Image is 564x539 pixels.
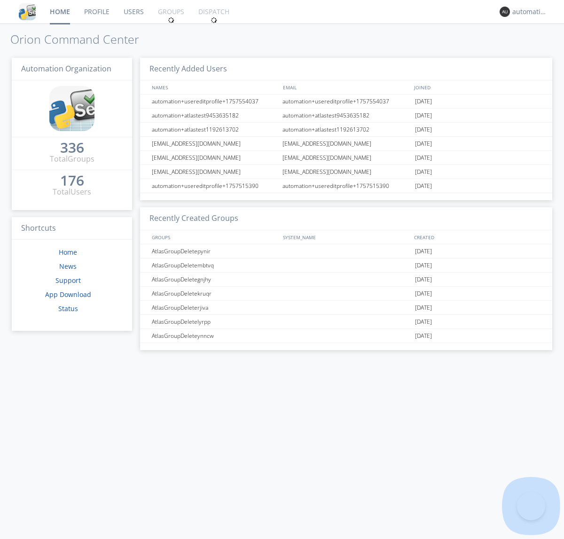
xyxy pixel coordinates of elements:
div: GROUPS [149,230,278,244]
div: Total Users [53,187,91,197]
span: [DATE] [415,273,432,287]
div: JOINED [412,80,543,94]
h3: Recently Created Groups [140,207,552,230]
span: [DATE] [415,329,432,343]
a: AtlasGroupDeletepynir[DATE] [140,244,552,258]
span: [DATE] [415,137,432,151]
div: automation+atlastest9453635182 [280,109,413,122]
a: Home [59,248,77,257]
a: AtlasGroupDeleteynncw[DATE] [140,329,552,343]
a: automation+atlastest1192613702automation+atlastest1192613702[DATE] [140,123,552,137]
a: AtlasGroupDeletembtvq[DATE] [140,258,552,273]
a: automation+atlastest9453635182automation+atlastest9453635182[DATE] [140,109,552,123]
div: automation+usereditprofile+1757554037 [149,94,280,108]
iframe: Toggle Customer Support [517,492,545,520]
span: [DATE] [415,315,432,329]
h3: Recently Added Users [140,58,552,81]
div: automation+atlastest1192613702 [149,123,280,136]
div: automation+atlastest9453635182 [149,109,280,122]
div: 336 [60,143,84,152]
div: automation+atlastest1192613702 [280,123,413,136]
div: [EMAIL_ADDRESS][DOMAIN_NAME] [149,151,280,164]
span: [DATE] [415,179,432,193]
div: AtlasGroupDeleteynncw [149,329,280,343]
a: 336 [60,143,84,154]
span: [DATE] [415,258,432,273]
div: automation+atlas0003 [512,7,548,16]
span: [DATE] [415,244,432,258]
span: [DATE] [415,94,432,109]
a: 176 [60,176,84,187]
a: AtlasGroupDeletegnjhy[DATE] [140,273,552,287]
div: [EMAIL_ADDRESS][DOMAIN_NAME] [280,137,413,150]
span: Automation Organization [21,63,111,74]
a: [EMAIL_ADDRESS][DOMAIN_NAME][EMAIL_ADDRESS][DOMAIN_NAME][DATE] [140,165,552,179]
a: automation+usereditprofile+1757515390automation+usereditprofile+1757515390[DATE] [140,179,552,193]
span: [DATE] [415,165,432,179]
img: spin.svg [168,17,174,23]
div: AtlasGroupDeletelyrpp [149,315,280,328]
div: SYSTEM_NAME [281,230,412,244]
div: [EMAIL_ADDRESS][DOMAIN_NAME] [280,151,413,164]
a: AtlasGroupDeletekruqr[DATE] [140,287,552,301]
div: 176 [60,176,84,185]
a: [EMAIL_ADDRESS][DOMAIN_NAME][EMAIL_ADDRESS][DOMAIN_NAME][DATE] [140,151,552,165]
a: App Download [45,290,91,299]
div: NAMES [149,80,278,94]
span: [DATE] [415,123,432,137]
div: AtlasGroupDeletekruqr [149,287,280,300]
h3: Shortcuts [12,217,132,240]
a: automation+usereditprofile+1757554037automation+usereditprofile+1757554037[DATE] [140,94,552,109]
img: cddb5a64eb264b2086981ab96f4c1ba7 [19,3,36,20]
div: AtlasGroupDeletembtvq [149,258,280,272]
span: [DATE] [415,301,432,315]
div: CREATED [412,230,543,244]
div: EMAIL [281,80,412,94]
div: [EMAIL_ADDRESS][DOMAIN_NAME] [149,165,280,179]
div: [EMAIL_ADDRESS][DOMAIN_NAME] [149,137,280,150]
a: AtlasGroupDeletelyrpp[DATE] [140,315,552,329]
img: 373638.png [500,7,510,17]
img: cddb5a64eb264b2086981ab96f4c1ba7 [49,86,94,131]
a: Status [58,304,78,313]
div: AtlasGroupDeletepynir [149,244,280,258]
a: AtlasGroupDeleterjiva[DATE] [140,301,552,315]
span: [DATE] [415,109,432,123]
div: automation+usereditprofile+1757515390 [149,179,280,193]
div: AtlasGroupDeleterjiva [149,301,280,314]
a: Support [55,276,81,285]
span: [DATE] [415,151,432,165]
span: [DATE] [415,287,432,301]
div: Total Groups [50,154,94,164]
div: AtlasGroupDeletegnjhy [149,273,280,286]
div: automation+usereditprofile+1757515390 [280,179,413,193]
img: spin.svg [211,17,217,23]
a: [EMAIL_ADDRESS][DOMAIN_NAME][EMAIL_ADDRESS][DOMAIN_NAME][DATE] [140,137,552,151]
a: News [59,262,77,271]
div: [EMAIL_ADDRESS][DOMAIN_NAME] [280,165,413,179]
div: automation+usereditprofile+1757554037 [280,94,413,108]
